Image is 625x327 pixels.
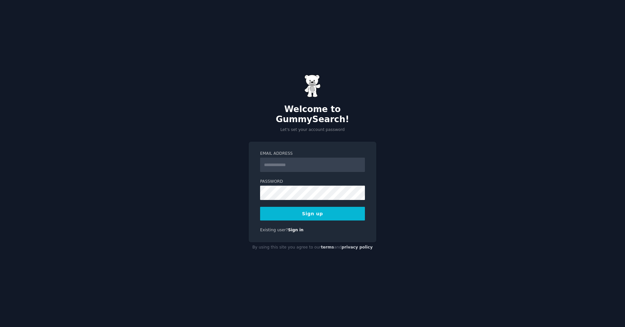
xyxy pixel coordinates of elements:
label: Email Address [260,151,365,157]
button: Sign up [260,207,365,220]
p: Let's set your account password [249,127,376,133]
a: Sign in [288,228,304,232]
span: Existing user? [260,228,288,232]
a: privacy policy [341,245,373,249]
h2: Welcome to GummySearch! [249,104,376,125]
div: By using this site you agree to our and [249,242,376,253]
label: Password [260,179,365,185]
img: Gummy Bear [304,75,321,97]
a: terms [321,245,334,249]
